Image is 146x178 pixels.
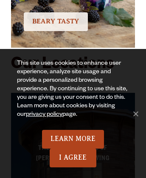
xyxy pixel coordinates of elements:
[32,17,79,25] span: Beary Tasty
[50,149,96,167] a: I Agree
[131,109,140,118] span: No
[24,12,88,31] a: Beary Tasty
[24,11,122,32] div: Check it Out
[42,130,104,149] a: Learn More
[17,60,129,130] div: This site uses cookies to enhance user experience, analyze site usage and provide a personalized ...
[26,112,62,118] a: privacy policy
